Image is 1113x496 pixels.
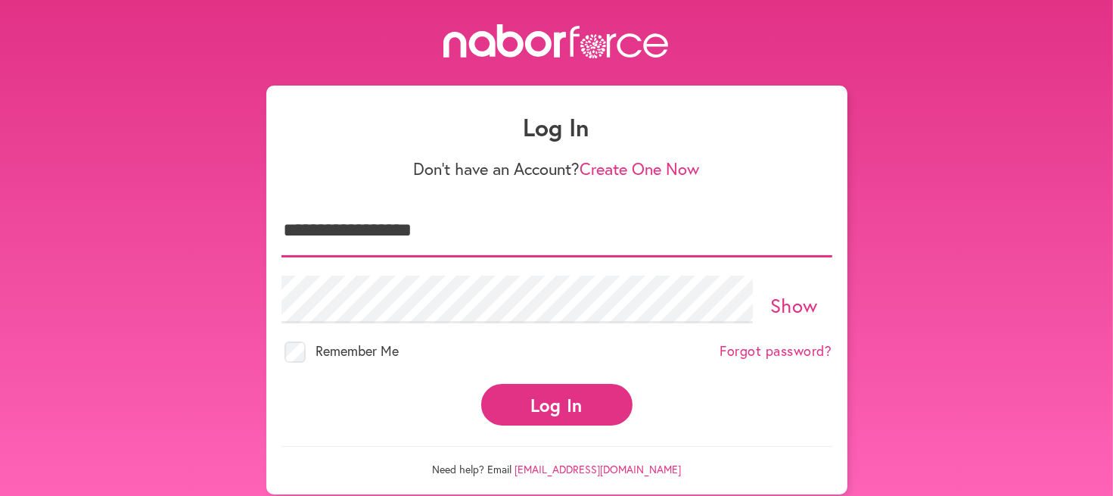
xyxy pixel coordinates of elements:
button: Log In [481,384,633,426]
h1: Log In [281,113,832,142]
span: Remember Me [316,342,399,360]
p: Don't have an Account? [281,159,832,179]
a: Show [770,292,818,318]
a: Create One Now [580,158,700,179]
a: Forgot password? [720,343,832,360]
p: Need help? Email [281,446,832,476]
a: [EMAIL_ADDRESS][DOMAIN_NAME] [515,462,681,476]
